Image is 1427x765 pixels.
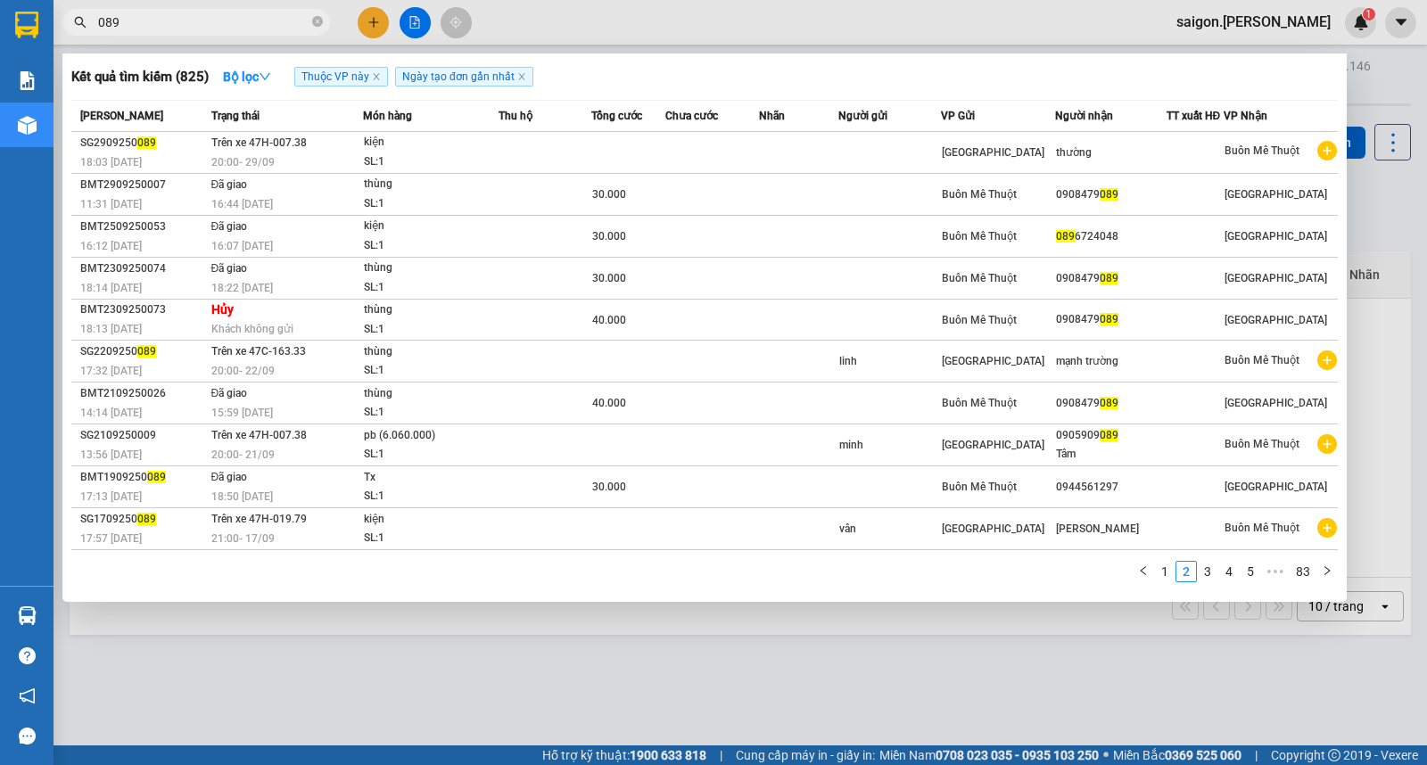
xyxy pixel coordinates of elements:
[1056,478,1165,497] div: 0944561297
[80,510,206,529] div: SG1709250
[364,278,498,298] div: SL: 1
[1225,354,1299,366] span: Buôn Mê Thuột
[364,133,498,152] div: kiện
[942,314,1017,326] span: Buôn Mê Thuột
[80,259,206,278] div: BMT2309250074
[1100,272,1118,284] span: 089
[211,448,275,461] span: 20:00 - 21/09
[80,323,142,335] span: 18:13 [DATE]
[223,70,271,84] strong: Bộ lọc
[942,481,1017,493] span: Buôn Mê Thuột
[211,513,307,525] span: Trên xe 47H-019.79
[1056,520,1165,539] div: [PERSON_NAME]
[759,110,785,122] span: Nhãn
[1056,426,1165,445] div: 0905909
[364,342,498,362] div: thùng
[942,522,1044,535] span: [GEOGRAPHIC_DATA]
[364,468,498,488] div: Tx
[18,116,37,135] img: warehouse-icon
[1225,188,1327,201] span: [GEOGRAPHIC_DATA]
[1261,561,1290,582] span: •••
[942,439,1044,451] span: [GEOGRAPHIC_DATA]
[1225,230,1327,243] span: [GEOGRAPHIC_DATA]
[665,110,718,122] span: Chưa cước
[592,314,626,326] span: 40.000
[1056,352,1165,371] div: mạnh trường
[80,407,142,419] span: 14:14 [DATE]
[1154,561,1175,582] li: 1
[839,352,940,371] div: linh
[1155,562,1175,581] a: 1
[211,156,275,169] span: 20:00 - 29/09
[364,175,498,194] div: thùng
[364,320,498,340] div: SL: 1
[137,513,156,525] span: 089
[364,217,498,236] div: kiện
[1218,561,1240,582] li: 4
[364,361,498,381] div: SL: 1
[80,468,206,487] div: BMT1909250
[838,110,887,122] span: Người gửi
[364,300,498,320] div: thùng
[1198,562,1217,581] a: 3
[1225,522,1299,534] span: Buôn Mê Thuột
[80,532,142,545] span: 17:57 [DATE]
[80,282,142,294] span: 18:14 [DATE]
[1317,434,1337,454] span: plus-circle
[942,355,1044,367] span: [GEOGRAPHIC_DATA]
[1056,445,1165,464] div: Tâm
[1225,272,1327,284] span: [GEOGRAPHIC_DATA]
[19,728,36,744] span: message
[1138,565,1149,576] span: left
[1322,565,1332,576] span: right
[211,136,307,149] span: Trên xe 47H-007.38
[1167,110,1221,122] span: TT xuất HĐ
[942,272,1017,284] span: Buôn Mê Thuột
[592,188,626,201] span: 30.000
[1056,310,1165,329] div: 0908479
[19,687,36,704] span: notification
[364,529,498,548] div: SL: 1
[98,12,309,32] input: Tìm tên, số ĐT hoặc mã đơn
[259,70,271,83] span: down
[1056,230,1075,243] span: 089
[294,67,388,86] span: Thuộc VP này
[211,471,248,483] span: Đã giao
[1133,561,1154,582] li: Previous Page
[364,194,498,214] div: SL: 1
[80,134,206,152] div: SG2909250
[1291,562,1316,581] a: 83
[1056,269,1165,288] div: 0908479
[1197,561,1218,582] li: 3
[364,445,498,465] div: SL: 1
[1133,561,1154,582] button: left
[80,198,142,210] span: 11:31 [DATE]
[591,110,642,122] span: Tổng cước
[80,240,142,252] span: 16:12 [DATE]
[147,471,166,483] span: 089
[364,403,498,423] div: SL: 1
[592,272,626,284] span: 30.000
[80,218,206,236] div: BMT2509250053
[209,62,285,91] button: Bộ lọcdown
[1055,110,1113,122] span: Người nhận
[211,240,273,252] span: 16:07 [DATE]
[1316,561,1338,582] li: Next Page
[364,236,498,256] div: SL: 1
[364,152,498,172] div: SL: 1
[211,110,260,122] span: Trạng thái
[80,110,163,122] span: [PERSON_NAME]
[211,345,306,358] span: Trên xe 47C-163.33
[1316,561,1338,582] button: right
[80,300,206,319] div: BMT2309250073
[592,397,626,409] span: 40.000
[1317,141,1337,160] span: plus-circle
[395,67,533,86] span: Ngày tạo đơn gần nhất
[80,156,142,169] span: 18:03 [DATE]
[80,342,206,361] div: SG2209250
[312,14,323,31] span: close-circle
[364,259,498,278] div: thùng
[312,16,323,27] span: close-circle
[1176,562,1196,581] a: 2
[211,387,248,399] span: Đã giao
